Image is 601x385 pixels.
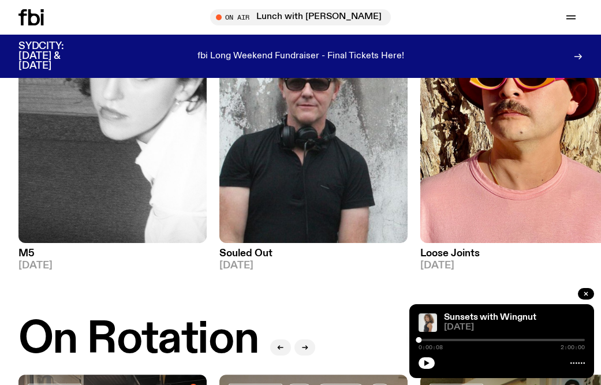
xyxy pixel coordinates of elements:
[18,42,92,71] h3: SYDCITY: [DATE] & [DATE]
[219,261,408,271] span: [DATE]
[18,261,207,271] span: [DATE]
[444,323,585,332] span: [DATE]
[444,313,536,322] a: Sunsets with Wingnut
[18,318,259,362] h2: On Rotation
[219,249,408,259] h3: Souled Out
[561,345,585,350] span: 2:00:00
[18,249,207,259] h3: M5
[419,345,443,350] span: 0:00:08
[210,9,391,25] button: On AirLunch with [PERSON_NAME]
[219,243,408,271] a: Souled Out[DATE]
[18,243,207,271] a: M5[DATE]
[419,313,437,332] img: Tangela looks past her left shoulder into the camera with an inquisitive look. She is wearing a s...
[197,51,404,62] p: fbi Long Weekend Fundraiser - Final Tickets Here!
